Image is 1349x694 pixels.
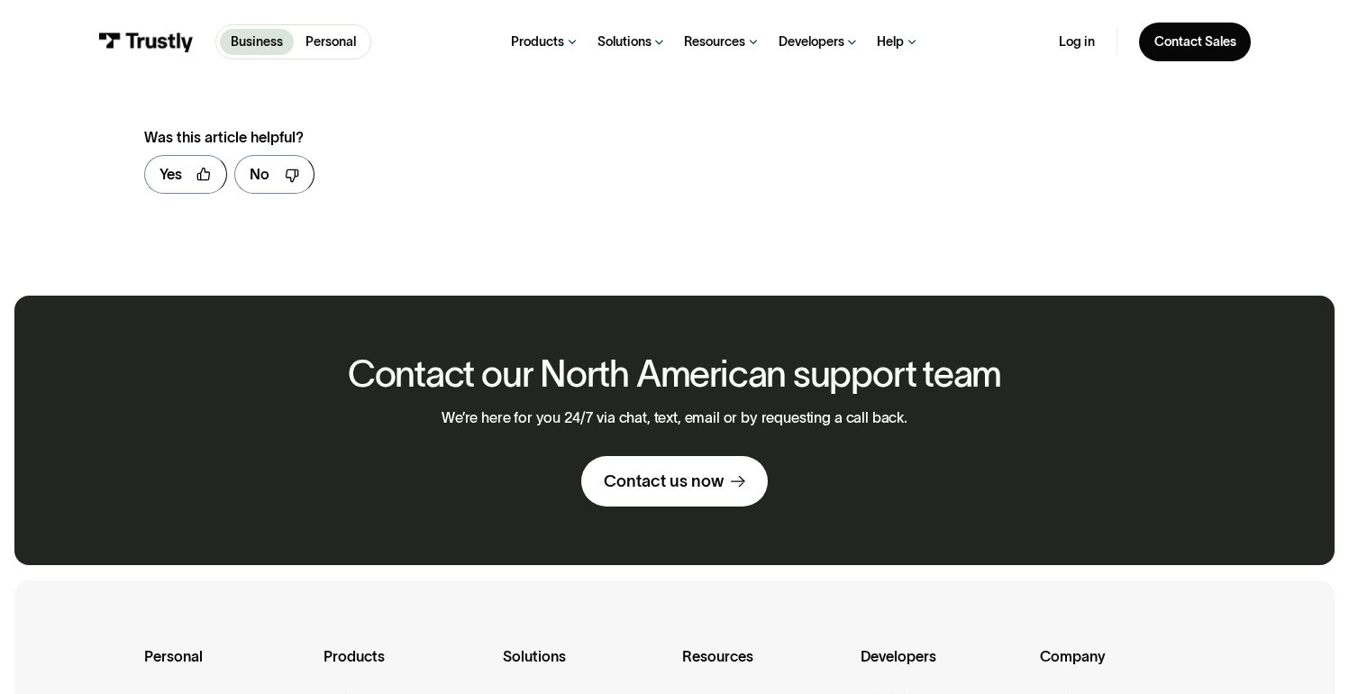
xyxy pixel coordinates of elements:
[442,409,907,426] p: We’re here for you 24/7 via chat, text, email or by requesting a call back.
[144,126,788,148] div: Was this article helpful?
[1059,33,1095,50] a: Log in
[604,470,724,492] div: Contact us now
[581,456,767,507] a: Contact us now
[779,33,844,50] div: Developers
[348,354,1002,395] h2: Contact our North American support team
[98,32,194,52] img: Trustly Logo
[144,155,227,194] a: Yes
[511,33,564,50] div: Products
[305,32,356,51] p: Personal
[220,29,294,55] a: Business
[1154,33,1236,50] div: Contact Sales
[1040,644,1205,690] div: Company
[144,644,309,690] div: Personal
[682,644,847,690] div: Resources
[861,644,1025,690] div: Developers
[324,644,488,690] div: Products
[160,163,182,185] div: Yes
[597,33,652,50] div: Solutions
[684,33,745,50] div: Resources
[231,32,283,51] p: Business
[234,155,314,194] a: No
[1139,23,1250,61] a: Contact Sales
[503,644,668,690] div: Solutions
[294,29,366,55] a: Personal
[877,33,904,50] div: Help
[250,163,269,185] div: No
